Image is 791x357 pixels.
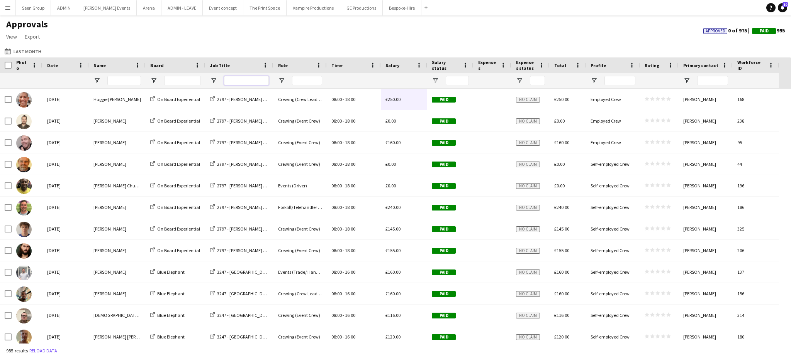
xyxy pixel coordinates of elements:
[150,226,200,232] a: On Board Experiential
[516,140,540,146] span: No claim
[385,183,396,189] span: £0.00
[331,183,342,189] span: 08:00
[385,334,401,340] span: £120.00
[591,312,630,318] span: Self-employed Crew
[591,140,621,145] span: Employed Crew
[210,312,272,318] a: 3247 - [GEOGRAPHIC_DATA]
[217,161,311,167] span: 2797 - [PERSON_NAME] Challenge (Peugeot Van)
[157,226,200,232] span: On Board Experiential
[591,269,630,275] span: Self-employed Crew
[157,269,185,275] span: Blue Elephant
[287,0,340,15] button: Vampire Productions
[42,326,89,347] div: [DATE]
[432,269,456,275] span: Paid
[760,29,769,34] span: Paid
[150,204,200,210] a: On Board Experiential
[733,153,779,175] div: 44
[343,291,344,296] span: -
[150,140,200,145] a: On Board Experiential
[16,114,32,129] img: Christopher Lane
[150,291,185,296] a: Blue Elephant
[3,32,20,42] a: View
[591,248,630,253] span: Self-employed Crew
[385,140,401,145] span: £160.00
[273,89,327,110] div: Crewing (Crew Leader)
[591,77,597,84] button: Open Filter Menu
[150,183,200,189] a: On Board Experiential
[554,140,569,145] span: £160.00
[385,161,396,167] span: £0.00
[16,265,32,280] img: Graham Rex
[345,204,355,210] span: 18:00
[203,0,243,15] button: Event concept
[733,218,779,239] div: 325
[343,183,344,189] span: -
[273,218,327,239] div: Crewing (Event Crew)
[210,96,311,102] a: 2797 - [PERSON_NAME] Challenge (Peugeot Van)
[554,161,565,167] span: £0.00
[385,312,401,318] span: £116.00
[331,140,342,145] span: 08:00
[331,291,342,296] span: 08:00
[157,96,200,102] span: On Board Experiential
[28,347,59,355] button: Reload data
[432,77,439,84] button: Open Filter Menu
[733,175,779,196] div: 196
[604,76,635,85] input: Profile Filter Input
[554,291,569,296] span: £160.00
[273,110,327,131] div: Crewing (Event Crew)
[591,291,630,296] span: Self-employed Crew
[331,312,342,318] span: 08:00
[292,76,322,85] input: Role Filter Input
[157,334,185,340] span: Blue Elephant
[432,59,460,71] span: Salary status
[331,248,342,253] span: 08:00
[217,248,315,253] span: 2797 - [PERSON_NAME] Challenge Branding Team
[591,334,630,340] span: Self-employed Crew
[345,291,355,296] span: 16:00
[16,222,32,237] img: Alexander Caseley
[554,183,565,189] span: £0.00
[432,291,456,297] span: Paid
[161,0,203,15] button: ADMIN - LEAVE
[432,140,456,146] span: Paid
[157,161,200,167] span: On Board Experiential
[383,0,421,15] button: Bespoke-Hire
[530,76,545,85] input: Expenses status Filter Input
[733,132,779,153] div: 95
[516,269,540,275] span: No claim
[157,204,200,210] span: On Board Experiential
[224,76,269,85] input: Job Title Filter Input
[42,240,89,261] div: [DATE]
[16,200,32,216] img: Allan Horsfield
[783,2,788,7] span: 10
[16,286,32,302] img: Stephon Johnson
[42,283,89,304] div: [DATE]
[157,118,200,124] span: On Board Experiential
[345,312,355,318] span: 16:00
[679,197,733,218] div: [PERSON_NAME]
[157,312,185,318] span: Blue Elephant
[385,226,401,232] span: £145.00
[150,77,157,84] button: Open Filter Menu
[42,110,89,131] div: [DATE]
[432,97,456,103] span: Paid
[150,118,200,124] a: On Board Experiential
[385,291,401,296] span: £160.00
[679,153,733,175] div: [PERSON_NAME]
[697,76,728,85] input: Primary contact Filter Input
[16,0,51,15] button: Seen Group
[516,248,540,254] span: No claim
[42,261,89,283] div: [DATE]
[343,334,344,340] span: -
[16,157,32,172] img: Shane King
[217,291,272,296] span: 3247 - [GEOGRAPHIC_DATA]
[331,62,343,68] span: Time
[432,205,456,210] span: Paid
[679,175,733,196] div: [PERSON_NAME]
[343,226,344,232] span: -
[210,62,230,68] span: Job Title
[217,269,272,275] span: 3247 - [GEOGRAPHIC_DATA]
[591,226,630,232] span: Self-employed Crew
[432,183,456,189] span: Paid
